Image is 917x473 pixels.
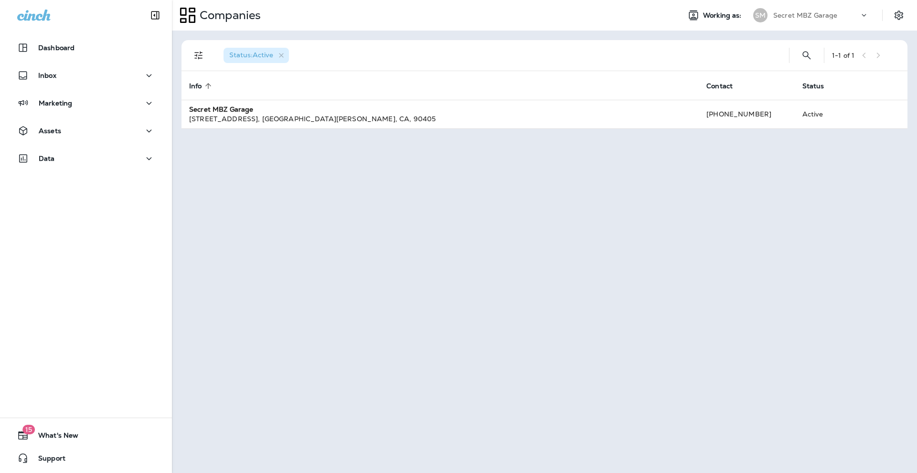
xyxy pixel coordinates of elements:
span: What's New [29,431,78,443]
button: 15What's New [10,426,162,445]
span: Status : Active [229,51,273,59]
p: Secret MBZ Garage [773,11,837,19]
span: Contact [706,82,733,90]
button: Support [10,449,162,468]
div: SM [753,8,768,22]
button: Marketing [10,94,162,113]
div: [STREET_ADDRESS] , [GEOGRAPHIC_DATA][PERSON_NAME] , CA , 90405 [189,114,691,124]
button: Inbox [10,66,162,85]
span: Info [189,82,214,90]
button: Search Companies [797,46,816,65]
p: Marketing [39,99,72,107]
button: Settings [890,7,907,24]
span: Status [802,82,837,90]
button: Collapse Sidebar [142,6,169,25]
button: Filters [189,46,208,65]
span: Info [189,82,202,90]
p: Companies [196,8,261,22]
p: Assets [39,127,61,135]
p: Inbox [38,72,56,79]
strong: Secret MBZ Garage [189,105,253,114]
span: 15 [22,425,35,434]
div: 1 - 1 of 1 [832,52,854,59]
span: Working as: [703,11,744,20]
span: Support [29,454,65,466]
span: Contact [706,82,745,90]
p: Dashboard [38,44,75,52]
div: Status:Active [224,48,289,63]
td: Active [795,100,856,128]
p: Data [39,155,55,162]
span: Status [802,82,824,90]
button: Assets [10,121,162,140]
button: Dashboard [10,38,162,57]
td: [PHONE_NUMBER] [699,100,794,128]
button: Data [10,149,162,168]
